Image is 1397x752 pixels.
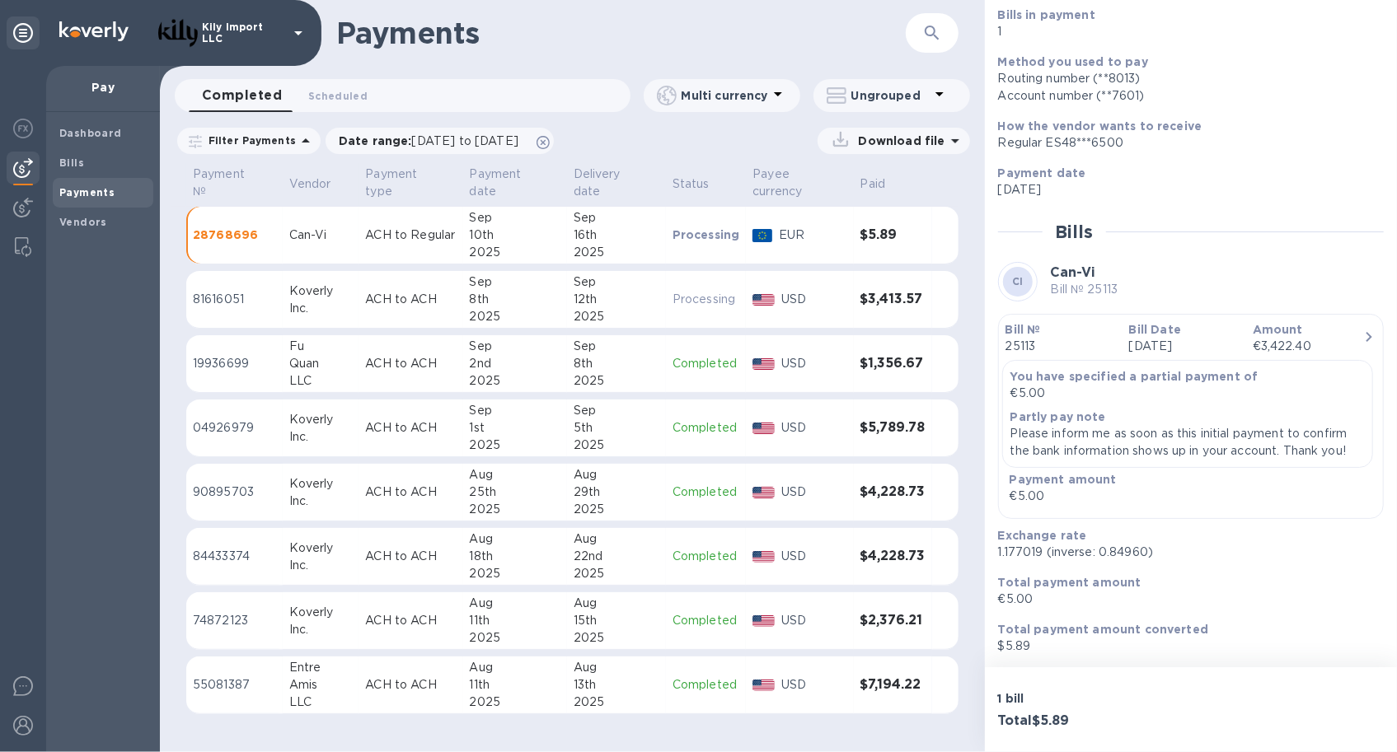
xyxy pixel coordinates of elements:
div: Sep [470,402,560,419]
b: How the vendor wants to receive [998,119,1202,133]
p: ACH to ACH [365,483,456,501]
b: Payment amount [1010,473,1117,486]
img: USD [752,680,775,691]
p: ACH to ACH [365,548,456,565]
img: USD [752,615,775,627]
h3: $5,789.78 [860,420,926,436]
div: Inc. [289,621,353,638]
img: Logo [59,21,129,41]
div: 2025 [470,244,560,261]
p: 81616051 [193,291,276,308]
div: 22nd [574,548,659,565]
span: Status [673,175,731,193]
div: Entre [289,659,353,676]
p: Bill № 25113 [1051,281,1118,298]
p: 1 bill [998,690,1184,707]
div: LLC [289,694,353,711]
span: Payment type [365,166,456,200]
div: Amis [289,676,353,694]
div: 2nd [470,355,560,372]
span: Completed [202,84,282,107]
h3: $5.89 [860,227,926,243]
b: Bills [59,156,84,169]
div: 2025 [470,694,560,711]
div: 15th [574,612,659,629]
b: Method you used to pay [998,55,1148,68]
p: USD [781,676,847,694]
p: 04926979 [193,419,276,437]
p: $5.89 [998,638,1371,655]
div: Aug [470,466,560,483]
div: Aug [470,530,560,548]
img: USD [752,423,775,434]
div: LLC [289,372,353,390]
span: Paid [860,175,907,193]
p: 84433374 [193,548,276,565]
div: 2025 [574,437,659,454]
span: [DATE] to [DATE] [412,134,518,147]
div: Koverly [289,539,353,557]
div: Aug [574,659,659,676]
div: Sep [470,338,560,355]
p: Payment type [365,166,434,200]
p: Kily Import LLC [202,21,284,44]
p: Vendor [289,175,331,193]
p: Ungrouped [851,87,930,104]
p: Payment № [193,166,255,200]
p: Completed [673,355,740,372]
h1: Payments [336,16,906,50]
p: 74872123 [193,612,276,629]
p: Multi currency [682,87,768,104]
p: [DATE] [1129,338,1240,355]
img: Foreign exchange [13,119,33,138]
b: Bills in payment [998,8,1095,21]
div: 2025 [470,629,560,647]
b: Amount [1253,323,1303,336]
div: Aug [470,659,560,676]
img: USD [752,294,775,306]
p: Completed [673,419,740,437]
b: Total payment amount converted [998,623,1209,636]
p: 19936699 [193,355,276,372]
p: Payment date [470,166,539,200]
div: Date range:[DATE] to [DATE] [326,128,554,154]
p: ACH to ACH [365,676,456,694]
div: 2025 [574,501,659,518]
div: 11th [470,612,560,629]
p: USD [781,419,847,437]
span: Delivery date [574,166,659,200]
div: Account number (**7601) [998,87,1371,105]
h3: $7,194.22 [860,677,926,693]
div: €5.00 [1010,488,1133,505]
div: Quan [289,355,353,372]
div: Koverly [289,283,353,300]
div: 25th [470,483,560,501]
div: Inc. [289,300,353,317]
div: Sep [470,209,560,227]
b: Bill № [1006,323,1041,336]
p: ACH to ACH [365,291,456,308]
div: 5th [574,419,659,437]
p: Download file [852,133,945,149]
p: USD [781,355,847,372]
b: Exchange rate [998,529,1087,542]
button: Bill №25113Bill Date[DATE]Amount€3,422.40You have specified a partial payment of€5.00Partly pay n... [998,314,1384,519]
img: USD [752,551,775,563]
div: 2025 [574,244,659,261]
div: Sep [574,338,659,355]
p: 1.177019 (inverse: 0.84960) [998,544,1371,561]
span: Payment date [470,166,560,200]
p: Completed [673,676,740,694]
h2: Bills [1056,222,1093,242]
img: USD [752,358,775,370]
div: 2025 [574,694,659,711]
div: 16th [574,227,659,244]
b: Payment date [998,166,1086,180]
b: Total payment amount [998,576,1142,589]
b: Dashboard [59,127,122,139]
div: Inc. [289,428,353,446]
p: 90895703 [193,483,276,501]
b: Payments [59,186,115,199]
div: Aug [574,530,659,548]
p: €5.00 [998,591,1371,608]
